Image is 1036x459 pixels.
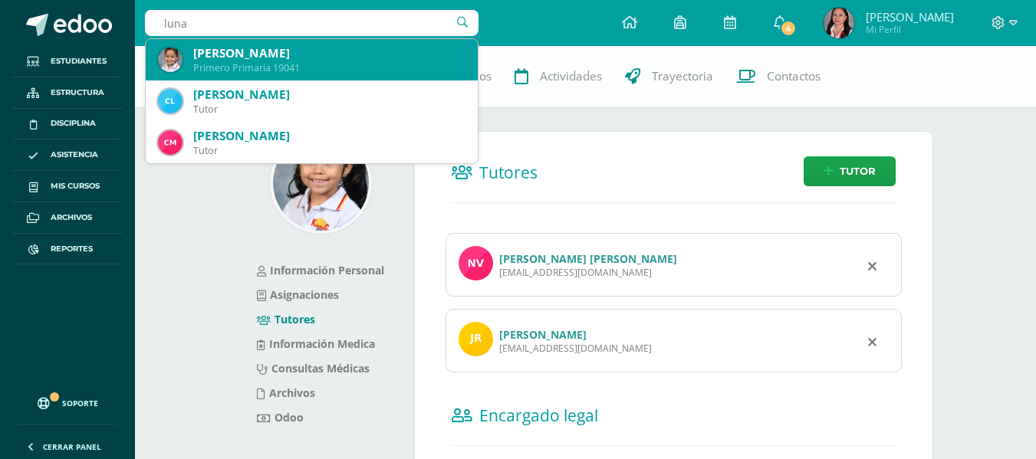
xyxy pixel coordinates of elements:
[725,46,832,107] a: Contactos
[12,171,123,202] a: Mis cursos
[145,10,479,36] input: Busca un usuario...
[43,441,101,452] span: Cerrar panel
[12,77,123,109] a: Estructura
[12,109,123,140] a: Disciplina
[257,287,339,302] a: Asignaciones
[479,405,598,426] span: Encargado legal
[193,61,465,74] div: Primero Primaria 19041
[193,128,465,144] div: [PERSON_NAME]
[51,149,98,161] span: Asistencia
[868,256,876,274] div: Remover
[499,251,677,266] a: [PERSON_NAME] [PERSON_NAME]
[158,130,183,155] img: 3c7eb50aa120477b7080227b66bd6c34.png
[193,87,465,103] div: [PERSON_NAME]
[62,398,98,408] span: Soporte
[780,20,797,37] span: 4
[840,157,876,185] span: Tutor
[257,410,304,425] a: Odoo
[12,234,123,265] a: Reportes
[257,263,384,277] a: Información Personal
[257,312,315,326] a: Tutores
[18,382,117,420] a: Soporte
[158,89,183,113] img: 6b4d47590b323087a3d44481fdaf55ed.png
[479,162,538,183] span: Tutores
[193,103,465,116] div: Tutor
[12,46,123,77] a: Estudiantes
[868,332,876,350] div: Remover
[459,246,493,280] img: profile image
[51,87,104,99] span: Estructura
[193,144,465,157] div: Tutor
[257,336,375,351] a: Información Medica
[499,327,587,342] a: [PERSON_NAME]
[804,156,896,186] a: Tutor
[824,8,854,38] img: 316256233fc5d05bd520c6ab6e96bb4a.png
[51,55,107,67] span: Estudiantes
[767,68,821,84] span: Contactos
[12,202,123,234] a: Archivos
[12,139,123,171] a: Asistencia
[652,68,713,84] span: Trayectoria
[257,361,370,375] a: Consultas Médicas
[51,211,92,224] span: Archivos
[499,266,677,279] div: [EMAIL_ADDRESS][DOMAIN_NAME]
[866,23,954,36] span: Mi Perfil
[257,385,315,400] a: Archivos
[51,243,93,255] span: Reportes
[866,9,954,25] span: [PERSON_NAME]
[51,117,96,130] span: Disciplina
[158,48,183,72] img: f34ede9487a482eb4a25ca88c1ed385a.png
[499,342,652,355] div: [EMAIL_ADDRESS][DOMAIN_NAME]
[613,46,725,107] a: Trayectoria
[193,45,465,61] div: [PERSON_NAME]
[51,180,100,192] span: Mis cursos
[273,135,369,231] img: 248b65e217a6fe6a113baa1f46a354eb.png
[503,46,613,107] a: Actividades
[459,322,493,356] img: profile image
[540,68,602,84] span: Actividades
